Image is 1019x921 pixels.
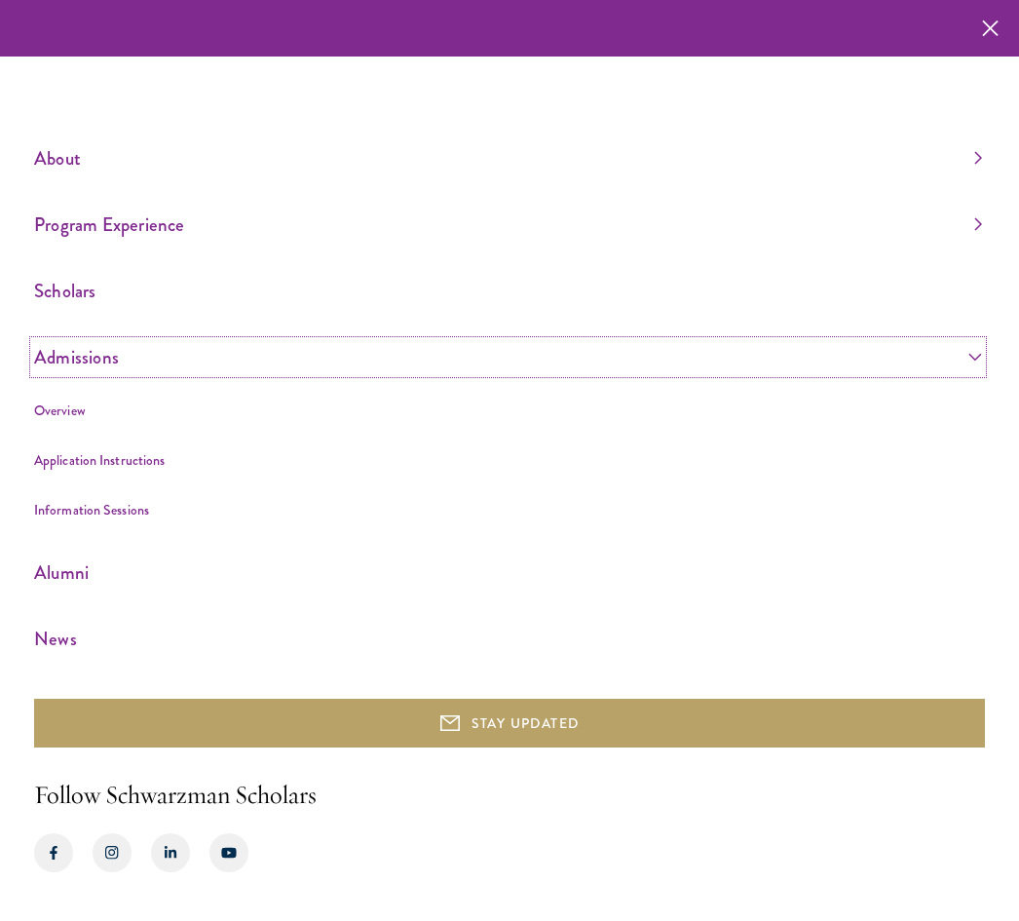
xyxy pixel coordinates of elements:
[34,341,982,373] a: Admissions
[34,699,985,748] button: STAY UPDATED
[34,401,86,420] a: Overview
[34,275,982,307] a: Scholars
[34,450,165,470] a: Application Instructions
[34,209,982,241] a: Program Experience
[34,623,982,655] a: News
[34,142,982,174] a: About
[34,500,149,519] a: Information Sessions
[34,777,985,814] h2: Follow Schwarzman Scholars
[34,556,982,589] a: Alumni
